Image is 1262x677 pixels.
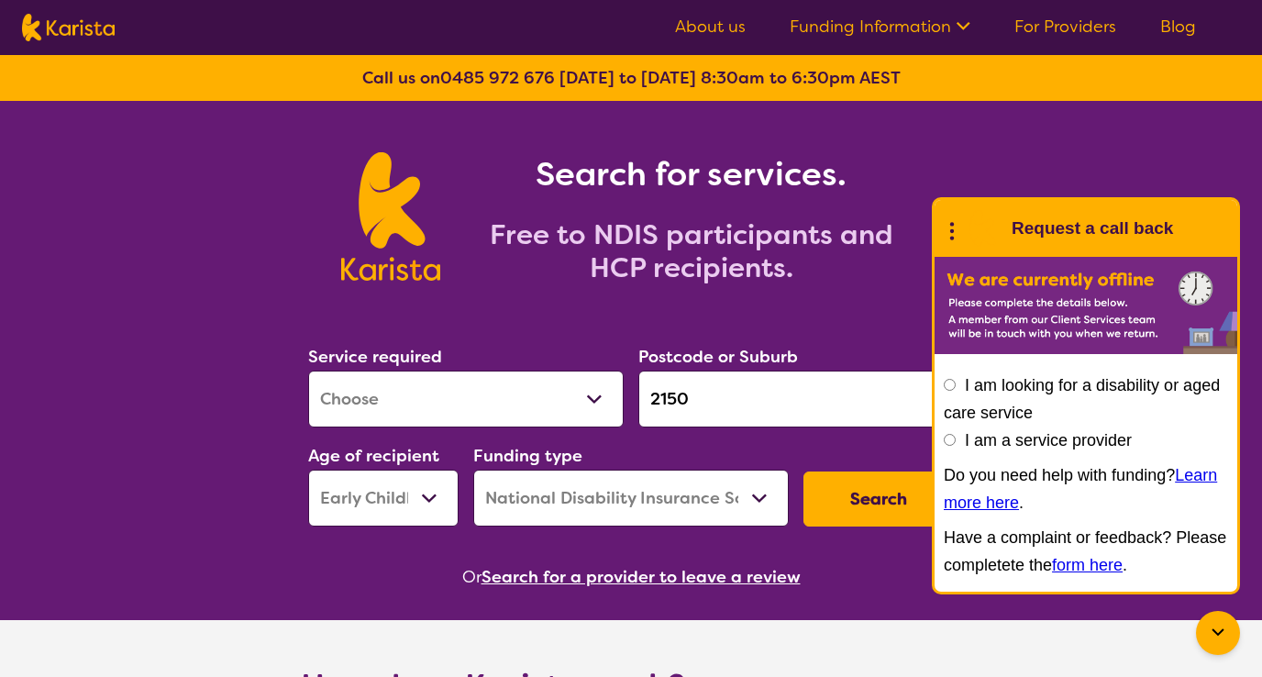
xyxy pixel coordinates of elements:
label: Postcode or Suburb [638,346,798,368]
h1: Request a call back [1012,215,1173,242]
label: Service required [308,346,442,368]
b: Call us on [DATE] to [DATE] 8:30am to 6:30pm AEST [362,67,901,89]
a: form here [1052,556,1123,574]
a: Blog [1160,16,1196,38]
button: Search for a provider to leave a review [482,563,801,591]
p: Do you need help with funding? . [944,461,1228,516]
a: 0485 972 676 [440,67,555,89]
label: Age of recipient [308,445,439,467]
p: Have a complaint or feedback? Please completete the . [944,524,1228,579]
img: Karista [964,210,1001,247]
label: I am looking for a disability or aged care service [944,376,1220,422]
span: Or [462,563,482,591]
h2: Free to NDIS participants and HCP recipients. [462,218,921,284]
label: I am a service provider [965,431,1132,449]
img: Karista offline chat form to request call back [935,257,1237,354]
input: Type [638,371,954,427]
label: Funding type [473,445,582,467]
a: About us [675,16,746,38]
a: For Providers [1014,16,1116,38]
img: Karista logo [22,14,115,41]
button: Search [803,472,954,527]
h1: Search for services. [462,152,921,196]
img: Karista logo [341,152,439,281]
a: Funding Information [790,16,970,38]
